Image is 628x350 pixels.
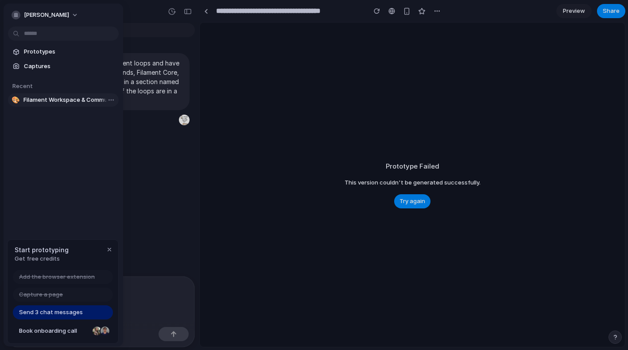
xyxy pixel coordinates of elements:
[92,326,102,336] div: Nicole Kubica
[23,96,115,104] span: Filament Workspace & Communities Layout
[15,245,69,254] span: Start prototyping
[8,60,119,73] a: Captures
[13,324,113,338] a: Book onboarding call
[8,93,119,107] a: 🎨Filament Workspace & Communities Layout
[8,45,119,58] a: Prototypes
[24,47,115,56] span: Prototypes
[100,326,110,336] div: Christian Iacullo
[24,62,115,71] span: Captures
[8,8,83,22] button: [PERSON_NAME]
[19,327,89,335] span: Book onboarding call
[19,273,95,281] span: Add the browser extension
[12,96,20,104] div: 🎨
[19,308,83,317] span: Send 3 chat messages
[15,254,69,263] span: Get free credits
[24,11,69,19] span: [PERSON_NAME]
[12,82,33,89] span: Recent
[19,290,63,299] span: Capture a page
